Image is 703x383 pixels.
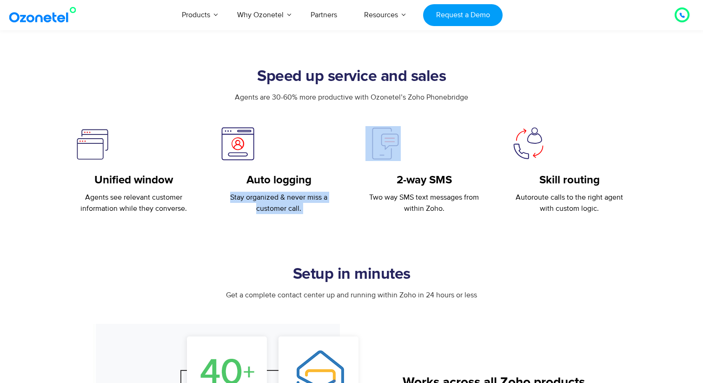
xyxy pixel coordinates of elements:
img: auto-login [220,126,256,161]
span: Get a complete contact center up and running within Zoho in 24 hours or less [226,290,477,300]
img: skill-routing [511,126,546,161]
h5: Unified window [75,174,192,187]
p: Stay organized & never miss a customer call. [220,192,338,214]
p: Autoroute calls to the right agent with custom logic. [511,192,629,214]
h5: 2-way SMS [365,174,483,187]
h5: Skill routing [511,174,629,187]
h5: Auto logging [220,174,338,187]
span: Agents are 30-60% more productive with Ozonetel’s Zoho Phonebridge [235,93,468,102]
img: unified window [75,126,110,161]
h2: Speed up service and sales [61,67,642,86]
p: Agents see relevant customer information while they converse. [75,192,192,214]
p: Two way SMS text messages from within Zoho. [365,192,483,214]
h2: Setup in minutes [61,265,642,284]
a: Request a Demo [423,4,503,26]
img: 2-way-sms [365,126,401,161]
